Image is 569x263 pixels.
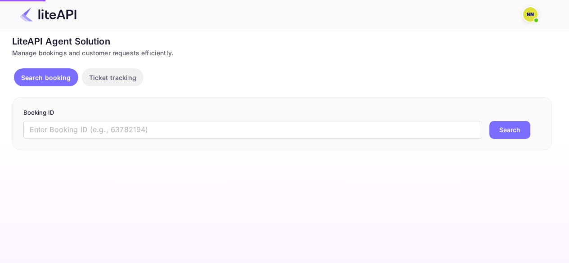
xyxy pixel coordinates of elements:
[489,121,530,139] button: Search
[12,48,552,58] div: Manage bookings and customer requests efficiently.
[23,108,541,117] p: Booking ID
[21,73,71,82] p: Search booking
[20,7,76,22] img: LiteAPI Logo
[523,7,538,22] img: N/A N/A
[23,121,482,139] input: Enter Booking ID (e.g., 63782194)
[89,73,136,82] p: Ticket tracking
[12,35,552,48] div: LiteAPI Agent Solution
